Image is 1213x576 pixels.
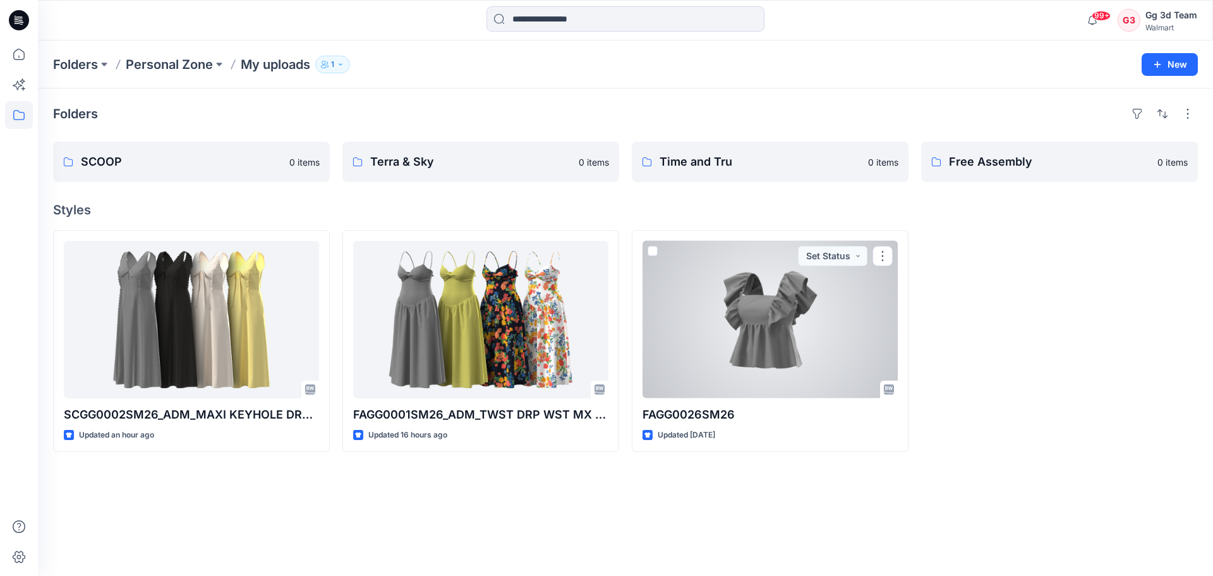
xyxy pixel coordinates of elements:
a: Terra & Sky0 items [342,142,619,182]
p: 0 items [868,156,898,169]
p: Time and Tru [660,153,860,171]
p: 0 items [289,156,320,169]
p: 0 items [1157,156,1188,169]
button: New [1142,53,1198,76]
p: Updated [DATE] [658,429,715,442]
a: FAGG0001SM26_ADM_TWST DRP WST MX DRS [353,241,608,398]
p: 0 items [579,156,609,169]
p: 1 [331,58,334,71]
p: Terra & Sky [370,153,571,171]
span: 99+ [1092,11,1111,21]
a: Time and Tru0 items [632,142,908,182]
a: SCOOP0 items [53,142,330,182]
p: FAGG0026SM26 [643,406,898,424]
h4: Folders [53,106,98,121]
p: FAGG0001SM26_ADM_TWST DRP WST MX DRS [353,406,608,424]
div: G3 [1118,9,1140,32]
a: Free Assembly0 items [921,142,1198,182]
p: Updated an hour ago [79,429,154,442]
p: Free Assembly [949,153,1150,171]
div: Gg 3d Team [1145,8,1197,23]
p: Updated 16 hours ago [368,429,447,442]
p: SCGG0002SM26_ADM_MAXI KEYHOLE DRESS [64,406,319,424]
a: Folders [53,56,98,73]
a: SCGG0002SM26_ADM_MAXI KEYHOLE DRESS [64,241,319,398]
h4: Styles [53,202,1198,218]
p: SCOOP [81,153,282,171]
div: Walmart [1145,23,1197,32]
button: 1 [315,56,350,73]
a: Personal Zone [126,56,213,73]
p: My uploads [241,56,310,73]
a: FAGG0026SM26 [643,241,898,398]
